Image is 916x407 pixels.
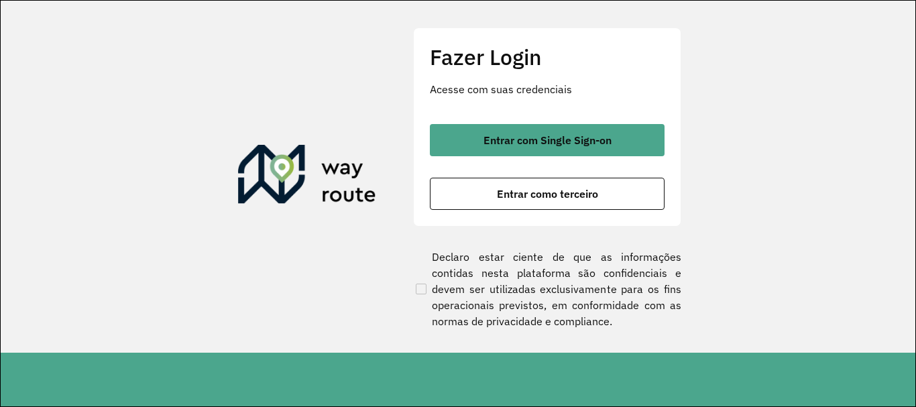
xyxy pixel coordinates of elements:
button: button [430,124,665,156]
p: Acesse com suas credenciais [430,81,665,97]
span: Entrar com Single Sign-on [483,135,612,146]
button: button [430,178,665,210]
span: Entrar como terceiro [497,188,598,199]
label: Declaro estar ciente de que as informações contidas nesta plataforma são confidenciais e devem se... [413,249,681,329]
h2: Fazer Login [430,44,665,70]
img: Roteirizador AmbevTech [238,145,376,209]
